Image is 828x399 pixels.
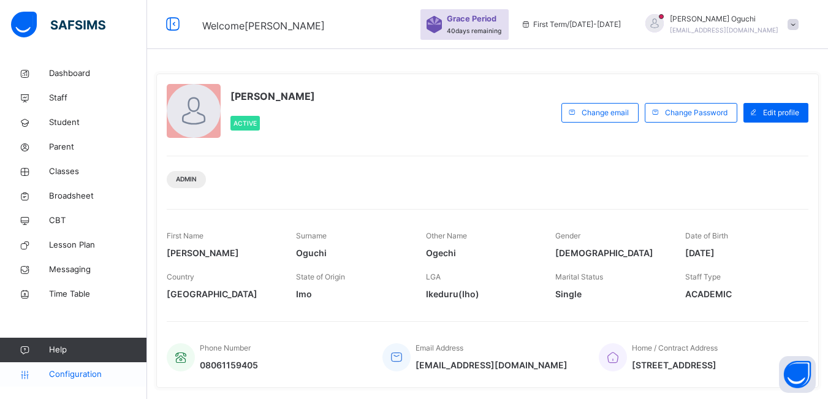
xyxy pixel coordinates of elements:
[167,246,278,259] span: [PERSON_NAME]
[447,13,496,25] span: Grace Period
[426,287,537,300] span: Ikeduru(Iho)
[49,116,147,129] span: Student
[49,141,147,153] span: Parent
[685,246,796,259] span: [DATE]
[11,12,105,37] img: safsims
[49,264,147,276] span: Messaging
[555,287,666,300] span: Single
[49,92,147,104] span: Staff
[202,20,325,32] span: Welcome [PERSON_NAME]
[234,120,257,127] span: Active
[521,19,621,30] span: session/term information
[685,272,721,281] span: Staff Type
[555,246,666,259] span: [DEMOGRAPHIC_DATA]
[296,246,407,259] span: Oguchi
[176,175,197,184] span: Admin
[447,27,501,34] span: 40 days remaining
[779,356,816,393] button: Open asap
[632,343,718,352] span: Home / Contract Address
[670,13,778,25] span: [PERSON_NAME] Oguchi
[167,231,203,240] span: First Name
[685,231,728,240] span: Date of Birth
[665,107,727,118] span: Change Password
[633,13,805,36] div: ChristinaOguchi
[416,359,568,371] span: [EMAIL_ADDRESS][DOMAIN_NAME]
[763,107,799,118] span: Edit profile
[632,359,718,371] span: [STREET_ADDRESS]
[426,231,467,240] span: Other Name
[49,165,147,178] span: Classes
[427,16,442,33] img: sticker-purple.71386a28dfed39d6af7621340158ba97.svg
[670,26,778,34] span: [EMAIL_ADDRESS][DOMAIN_NAME]
[200,343,251,352] span: Phone Number
[296,231,327,240] span: Surname
[49,344,146,356] span: Help
[416,343,463,352] span: Email Address
[555,231,580,240] span: Gender
[296,287,407,300] span: Imo
[200,359,258,371] span: 08061159405
[167,287,278,300] span: [GEOGRAPHIC_DATA]
[49,239,147,251] span: Lesson Plan
[555,272,603,281] span: Marital Status
[685,287,796,300] span: ACADEMIC
[49,190,147,202] span: Broadsheet
[296,272,345,281] span: State of Origin
[167,272,194,281] span: Country
[49,67,147,80] span: Dashboard
[426,246,537,259] span: Ogechi
[49,215,147,227] span: CBT
[230,89,315,104] span: [PERSON_NAME]
[426,272,441,281] span: LGA
[49,368,146,381] span: Configuration
[49,288,147,300] span: Time Table
[582,107,629,118] span: Change email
